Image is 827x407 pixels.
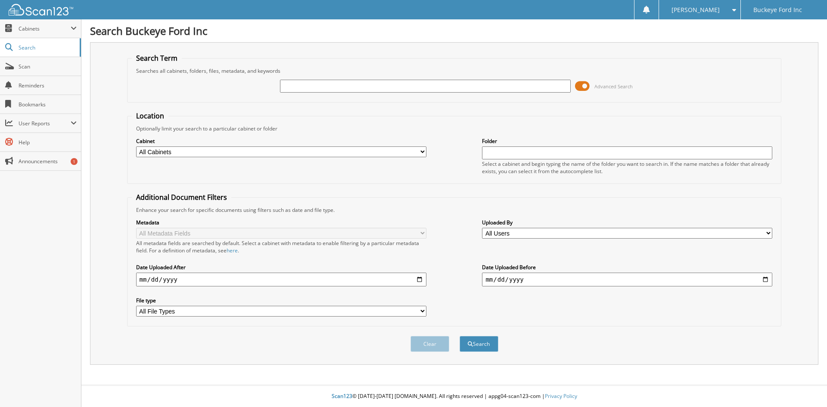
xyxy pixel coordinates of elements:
legend: Search Term [132,53,182,63]
button: Clear [410,336,449,352]
span: Reminders [19,82,77,89]
img: scan123-logo-white.svg [9,4,73,16]
span: User Reports [19,120,71,127]
label: Folder [482,137,772,145]
a: Privacy Policy [545,392,577,400]
label: Uploaded By [482,219,772,226]
div: Select a cabinet and begin typing the name of the folder you want to search in. If the name match... [482,160,772,175]
span: Buckeye Ford Inc [753,7,802,12]
span: Scan [19,63,77,70]
label: File type [136,297,426,304]
legend: Location [132,111,168,121]
label: Cabinet [136,137,426,145]
label: Metadata [136,219,426,226]
legend: Additional Document Filters [132,193,231,202]
span: Search [19,44,75,51]
label: Date Uploaded After [136,264,426,271]
div: All metadata fields are searched by default. Select a cabinet with metadata to enable filtering b... [136,239,426,254]
span: Scan123 [332,392,352,400]
div: © [DATE]-[DATE] [DOMAIN_NAME]. All rights reserved | appg04-scan123-com | [81,386,827,407]
span: Cabinets [19,25,71,32]
input: start [136,273,426,286]
div: Enhance your search for specific documents using filters such as date and file type. [132,206,777,214]
a: here [227,247,238,254]
div: Optionally limit your search to a particular cabinet or folder [132,125,777,132]
input: end [482,273,772,286]
span: Help [19,139,77,146]
span: [PERSON_NAME] [672,7,720,12]
h1: Search Buckeye Ford Inc [90,24,818,38]
span: Advanced Search [594,83,633,90]
span: Announcements [19,158,77,165]
span: Bookmarks [19,101,77,108]
div: 1 [71,158,78,165]
button: Search [460,336,498,352]
label: Date Uploaded Before [482,264,772,271]
div: Searches all cabinets, folders, files, metadata, and keywords [132,67,777,75]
